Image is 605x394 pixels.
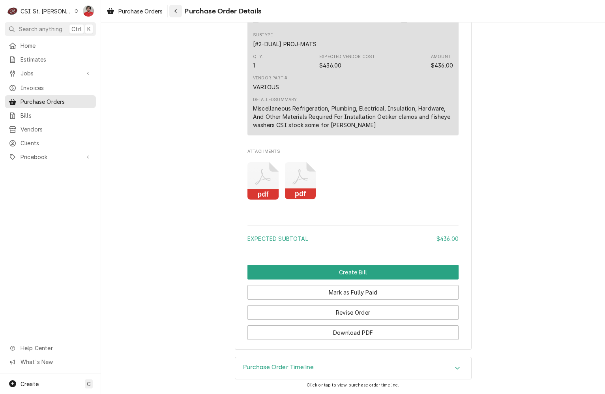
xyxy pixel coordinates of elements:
div: Amount Summary [247,223,459,248]
span: Clients [21,139,92,147]
button: Download PDF [247,325,459,340]
div: Amount [431,54,451,60]
div: Amount [431,54,453,69]
h3: Purchase Order Timeline [243,364,314,371]
a: Home [5,39,96,52]
span: Home [21,41,92,50]
div: Button Group Row [247,320,459,340]
span: Pricebook [21,153,80,161]
div: Button Group Row [247,300,459,320]
div: Quantity [253,61,255,69]
span: Purchase Orders [118,7,163,15]
div: Quantity [253,54,264,69]
span: C [87,380,91,388]
span: Create [21,381,39,387]
span: Purchase Orders [21,98,92,106]
div: Accordion Header [235,357,471,379]
span: Attachments [247,156,459,206]
span: Expected Subtotal [247,235,308,242]
span: Ctrl [71,25,82,33]
a: Go to Help Center [5,341,96,355]
div: CSI St. [PERSON_NAME] [21,7,72,15]
button: pdf [247,162,279,200]
div: Subtype [253,32,317,48]
div: Button Group Row [247,265,459,280]
span: Click or tap to view purchase order timeline. [307,383,399,388]
a: Go to Pricebook [5,150,96,163]
button: Navigate back [169,5,182,17]
div: Vendor Part # [253,75,287,81]
button: Revise Order [247,305,459,320]
button: Create Bill [247,265,459,280]
div: NF [83,6,94,17]
span: Estimates [21,55,92,64]
a: Purchase Orders [103,5,166,18]
div: Expected Vendor Cost [319,54,375,60]
span: Purchase Order Details [182,6,261,17]
span: Jobs [21,69,80,77]
a: Invoices [5,81,96,94]
span: What's New [21,358,91,366]
span: K [87,25,91,33]
a: Bills [5,109,96,122]
div: Qty. [253,54,264,60]
span: Invoices [21,84,92,92]
div: $436.00 [436,235,459,243]
button: pdf [285,162,316,200]
button: Mark as Fully Paid [247,285,459,300]
div: C [7,6,18,17]
span: Bills [21,111,92,120]
a: Clients [5,137,96,150]
a: Vendors [5,123,96,136]
div: Amount [431,61,453,69]
a: Go to Jobs [5,67,96,80]
div: Nicholas Faubert's Avatar [83,6,94,17]
div: VARIOUS [253,83,279,91]
div: Expected Vendor Cost [319,54,375,69]
button: Search anythingCtrlK [5,22,96,36]
a: Estimates [5,53,96,66]
a: Go to What's New [5,355,96,368]
div: Purchase Order Timeline [235,357,472,380]
button: Accordion Details Expand Trigger [235,357,471,379]
div: Subtotal [247,235,459,243]
div: Attachments [247,148,459,206]
span: Attachments [247,148,459,155]
div: Button Group Row [247,280,459,300]
div: CSI St. Louis's Avatar [7,6,18,17]
span: Vendors [21,125,92,133]
div: Subtype [253,40,317,48]
div: Miscellaneous Refrigeration, Plumbing, Electrical, Insulation, Hardware, And Other Materials Requ... [253,104,453,129]
div: Expected Vendor Cost [319,61,341,69]
div: Subtype [253,32,273,38]
div: Button Group [247,265,459,340]
div: Detailed Summary [253,97,297,103]
a: Purchase Orders [5,95,96,108]
span: Search anything [19,25,62,33]
span: Help Center [21,344,91,352]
